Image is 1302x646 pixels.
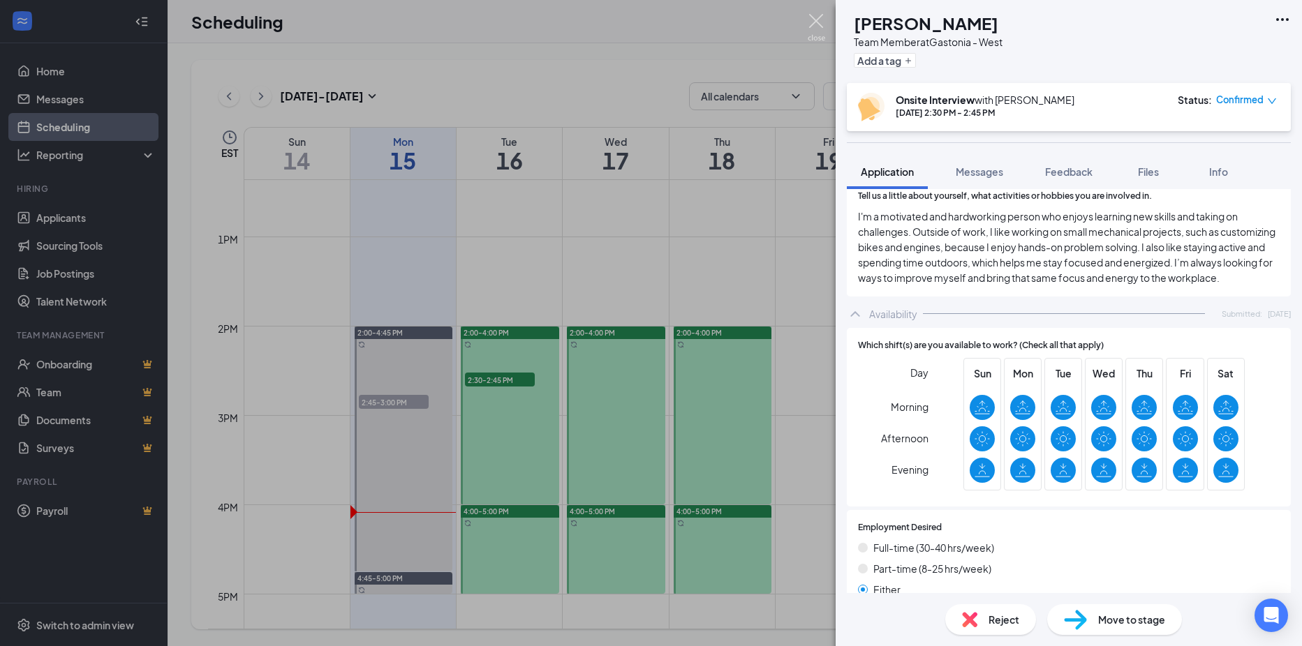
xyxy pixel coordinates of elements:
span: Part-time (8-25 hrs/week) [873,561,991,576]
span: Application [861,165,914,178]
span: Thu [1132,366,1157,381]
button: PlusAdd a tag [854,53,916,68]
span: Tell us a little about yourself, what activities or hobbies you are involved in. [858,190,1152,203]
span: Tue [1051,366,1076,381]
span: Day [910,365,929,380]
span: Fri [1173,366,1198,381]
div: [DATE] 2:30 PM - 2:45 PM [896,107,1074,119]
svg: Ellipses [1274,11,1291,28]
svg: ChevronUp [847,306,864,322]
span: Sat [1213,366,1238,381]
span: Evening [892,457,929,482]
span: Full-time (30-40 hrs/week) [873,540,994,555]
b: Onsite Interview [896,93,975,106]
div: with [PERSON_NAME] [896,93,1074,107]
span: Feedback [1045,165,1093,178]
span: Which shift(s) are you available to work? (Check all that apply) [858,339,1104,352]
span: Move to stage [1098,612,1165,627]
span: down [1267,96,1277,106]
span: Reject [989,612,1019,627]
h1: [PERSON_NAME] [854,11,998,35]
span: Confirmed [1216,93,1264,107]
div: Open Intercom Messenger [1255,599,1288,632]
span: Afternoon [881,426,929,451]
span: Files [1138,165,1159,178]
span: Wed [1091,366,1116,381]
div: Team Member at Gastonia - West [854,35,1003,49]
span: Messages [956,165,1003,178]
span: Sun [970,366,995,381]
span: Submitted: [1222,308,1262,320]
span: Either [873,582,901,597]
div: Status : [1178,93,1212,107]
span: I'm a motivated and hardworking person who enjoys learning new skills and taking on challenges. O... [858,209,1280,285]
span: Info [1209,165,1228,178]
span: Employment Desired [858,521,942,534]
span: [DATE] [1268,308,1291,320]
svg: Plus [904,57,912,65]
span: Morning [891,394,929,419]
div: Availability [869,307,917,321]
span: Mon [1010,366,1035,381]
